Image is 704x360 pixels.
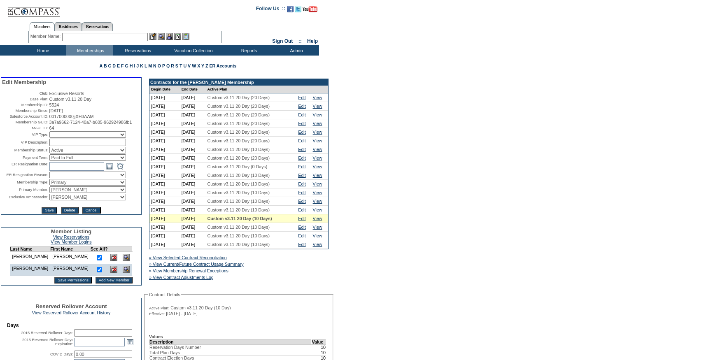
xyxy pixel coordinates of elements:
span: Custom v3.11 20 Day (10 Days) [207,147,270,152]
img: Delete [110,266,117,273]
img: Subscribe to our YouTube Channel [303,6,317,12]
a: View [313,173,322,178]
a: U [183,63,186,68]
a: Edit [298,121,305,126]
td: [DATE] [149,180,180,188]
span: [DATE] - [DATE] [166,311,198,316]
span: :: [298,38,302,44]
span: Reservation Days Number [149,345,201,350]
a: P [162,63,165,68]
td: [DATE] [180,197,206,206]
a: B [104,63,107,68]
a: View [313,95,322,100]
td: 10 [312,344,326,350]
label: COVID Days: [50,352,73,356]
span: Custom v3.11 20 Day (0 Days) [207,164,268,169]
input: Add New Member [96,277,133,283]
div: Member Name: [30,33,62,40]
a: Edit [298,164,305,169]
a: Subscribe to our YouTube Channel [303,8,317,13]
td: Payment Term: [2,154,49,161]
td: [DATE] [149,171,180,180]
td: Days [7,323,135,328]
b: Values [149,334,163,339]
td: [DATE] [180,102,206,111]
a: Z [205,63,208,68]
a: Edit [298,199,305,204]
a: Open the calendar popup. [105,162,114,171]
a: Members [30,22,55,31]
a: View Reserved Rollover Account History [32,310,111,315]
input: Delete [61,207,79,214]
span: 5524 [49,102,59,107]
td: [DATE] [180,137,206,145]
td: VIP Description: [2,139,49,146]
td: [DATE] [180,206,206,214]
td: [DATE] [180,223,206,232]
span: 3a7a9662-7124-40a7-b605-962924986fb1 [49,120,132,125]
td: End Date [180,86,206,93]
a: Edit [298,95,305,100]
td: [DATE] [149,188,180,197]
span: Custom v3.11 20 Day (20 Days) [207,130,270,135]
span: Custom v3.11 20 Day (20 Days) [207,95,270,100]
td: Base Plan: [2,97,49,102]
td: Membership Status: [2,147,49,153]
a: » View Contract Adjustments Log [149,275,214,280]
span: Custom v3.11 20 Day (10 Days) [207,181,270,186]
span: Custom v3.11 20 Day (10 Days) [207,173,270,178]
td: [DATE] [149,163,180,171]
a: View [313,138,322,143]
td: Membership Type: [2,179,49,186]
td: [DATE] [180,163,206,171]
td: See All? [91,246,108,252]
img: View Dashboard [123,254,130,261]
span: Custom v3.11 20 Day (10 Days) [207,242,270,247]
span: [DATE] [49,108,63,113]
td: Home [19,45,66,56]
input: Save [42,207,57,214]
td: [DATE] [180,171,206,180]
a: Edit [298,190,305,195]
a: T [179,63,182,68]
a: D [112,63,116,68]
td: First Name [50,246,91,252]
a: Edit [298,147,305,152]
td: [DATE] [149,154,180,163]
a: H [130,63,133,68]
span: Custom v3.11 20 Day (20 Days) [207,104,270,109]
a: View [313,121,322,126]
td: [DATE] [149,145,180,154]
a: Edit [298,207,305,212]
td: Memberships [66,45,113,56]
a: I [134,63,135,68]
td: [PERSON_NAME] [10,264,50,276]
td: [DATE] [149,206,180,214]
td: [DATE] [180,188,206,197]
a: Residences [54,22,82,31]
td: [PERSON_NAME] [50,252,91,264]
span: 64 [49,125,54,130]
td: [DATE] [180,214,206,223]
a: A [100,63,103,68]
a: View [313,242,322,247]
td: Begin Date [149,86,180,93]
a: G [125,63,128,68]
input: Save Permissions [54,277,92,283]
a: R [171,63,174,68]
a: Edit [298,216,305,221]
a: X [197,63,200,68]
img: View [158,33,165,40]
a: View [313,225,322,230]
td: Exclusive Ambassador: [2,194,49,200]
a: View [313,156,322,160]
a: » View Current/Future Contract Usage Summary [149,262,244,267]
td: [DATE] [180,145,206,154]
a: View [313,104,322,109]
a: View [313,190,322,195]
td: Description [149,339,312,344]
td: ER Resignation Reason: [2,172,49,178]
label: 2015 Reserved Rollover Days: [21,331,73,335]
a: ER Accounts [209,63,236,68]
a: Open the time view popup. [116,162,125,171]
